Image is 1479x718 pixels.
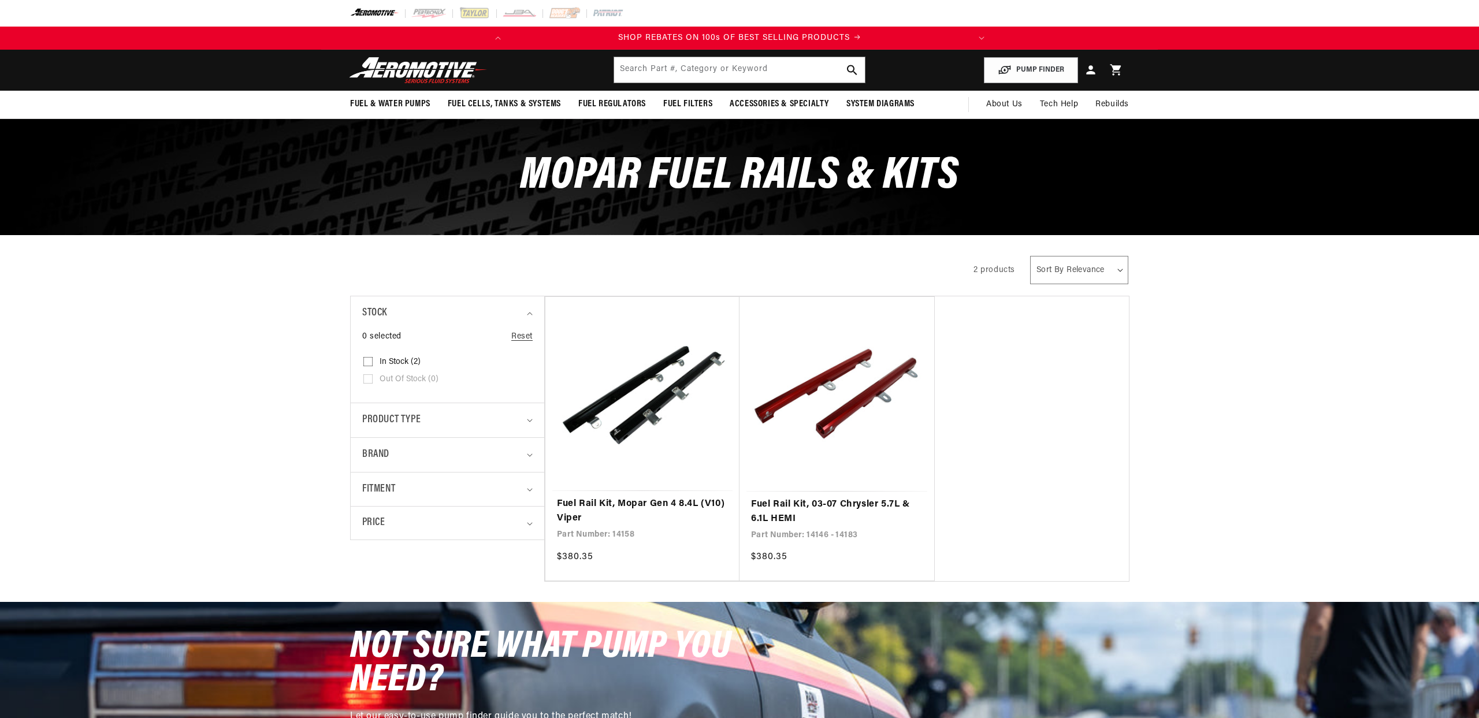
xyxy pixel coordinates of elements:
[362,305,387,322] span: Stock
[362,438,533,472] summary: Brand (0 selected)
[510,32,970,44] a: SHOP REBATES ON 100s OF BEST SELLING PRODUCTS
[846,98,915,110] span: System Diagrams
[557,497,728,526] a: Fuel Rail Kit, Mopar Gen 4 8.4L (V10) Viper
[448,98,561,110] span: Fuel Cells, Tanks & Systems
[362,507,533,540] summary: Price
[341,91,439,118] summary: Fuel & Water Pumps
[362,481,395,498] span: Fitment
[721,91,838,118] summary: Accessories & Specialty
[510,32,970,44] div: 1 of 2
[362,412,421,429] span: Product type
[439,91,570,118] summary: Fuel Cells, Tanks & Systems
[1040,98,1078,111] span: Tech Help
[486,27,510,50] button: Translation missing: en.sections.announcements.previous_announcement
[618,34,850,42] span: SHOP REBATES ON 100s OF BEST SELLING PRODUCTS
[730,98,829,110] span: Accessories & Specialty
[362,515,385,531] span: Price
[1087,91,1138,118] summary: Rebuilds
[362,403,533,437] summary: Product type (0 selected)
[984,57,1078,83] button: PUMP FINDER
[362,296,533,330] summary: Stock (0 selected)
[511,330,533,343] a: Reset
[510,32,970,44] div: Announcement
[570,91,655,118] summary: Fuel Regulators
[321,27,1158,50] slideshow-component: Translation missing: en.sections.announcements.announcement_bar
[655,91,721,118] summary: Fuel Filters
[520,154,959,199] span: MOPAR Fuel Rails & Kits
[839,57,865,83] button: search button
[350,628,731,700] span: NOT SURE WHAT PUMP YOU NEED?
[970,27,993,50] button: Translation missing: en.sections.announcements.next_announcement
[346,57,490,84] img: Aeromotive
[986,100,1023,109] span: About Us
[614,57,865,83] input: Search by Part Number, Category or Keyword
[380,357,421,367] span: In stock (2)
[973,266,1015,274] span: 2 products
[751,497,923,527] a: Fuel Rail Kit, 03-07 Chrysler 5.7L & 6.1L HEMI
[578,98,646,110] span: Fuel Regulators
[362,473,533,507] summary: Fitment (0 selected)
[362,447,389,463] span: Brand
[350,98,430,110] span: Fuel & Water Pumps
[978,91,1031,118] a: About Us
[1031,91,1087,118] summary: Tech Help
[380,374,439,385] span: Out of stock (0)
[663,98,712,110] span: Fuel Filters
[1095,98,1129,111] span: Rebuilds
[838,91,923,118] summary: System Diagrams
[362,330,402,343] span: 0 selected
